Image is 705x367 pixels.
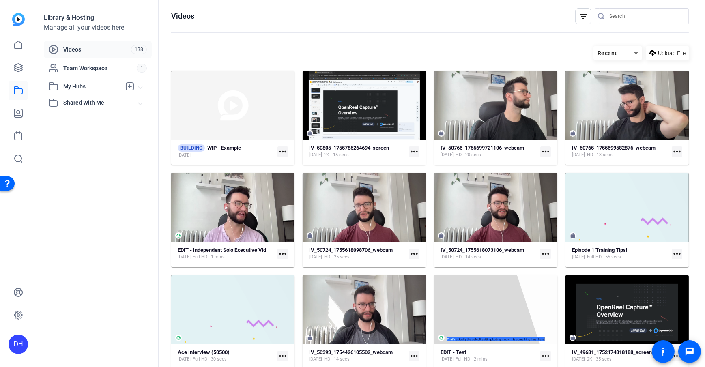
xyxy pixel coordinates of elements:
a: IV_50724_1755618073106_webcam[DATE]HD - 14 secs [441,247,537,260]
strong: Episode 1 Training Tips! [572,247,628,253]
span: [DATE] [309,356,322,363]
span: My Hubs [63,82,121,91]
span: [DATE] [178,152,191,159]
a: IV_50766_1755699721106_webcam[DATE]HD - 20 secs [441,145,537,158]
div: Library & Hosting [44,13,152,23]
span: [DATE] [572,152,585,158]
strong: EDIT - Independent Solo Executive Vid [178,247,266,253]
span: Shared With Me [63,99,139,107]
span: [DATE] [178,356,191,363]
span: BUILDING [178,144,205,152]
a: IV_50393_1754426105502_webcam[DATE]HD - 14 secs [309,349,406,363]
mat-icon: filter_list [578,11,588,21]
a: BUILDINGWIP - Example[DATE] [178,144,274,159]
span: Full HD - 1 mins [193,254,225,260]
mat-icon: message [685,347,694,356]
mat-icon: more_horiz [409,146,419,157]
strong: WIP - Example [207,145,241,151]
span: [DATE] [441,152,454,158]
span: 1 [137,64,147,73]
span: 2K - 15 secs [324,152,349,158]
span: [DATE] [441,356,454,363]
a: IV_50765_1755699582876_webcam[DATE]HD - 13 secs [572,145,668,158]
a: Ace Interview (50500)[DATE]Full HD - 30 secs [178,349,274,363]
mat-icon: more_horiz [277,351,288,361]
span: HD - 14 secs [324,356,350,363]
span: Upload File [658,49,686,58]
div: Manage all your videos here [44,23,152,32]
a: Episode 1 Training Tips![DATE]Full HD - 55 secs [572,247,668,260]
input: Search [609,11,682,21]
span: [DATE] [572,356,585,363]
span: HD - 20 secs [456,152,481,158]
a: IV_49681_1752174818188_screen[DATE]2K - 35 secs [572,349,668,363]
span: [DATE] [309,152,322,158]
mat-icon: accessibility [658,347,668,356]
span: 2K - 35 secs [587,356,612,363]
mat-expansion-panel-header: My Hubs [44,78,152,94]
strong: IV_50805_1755785264694_screen [309,145,389,151]
strong: Ace Interview (50500) [178,349,230,355]
strong: IV_50724_1755618073106_webcam [441,247,524,253]
strong: EDIT - Test [441,349,466,355]
mat-icon: more_horiz [277,249,288,259]
span: Recent [598,50,617,56]
span: [DATE] [572,254,585,260]
a: IV_50724_1755618098706_webcam[DATE]HD - 25 secs [309,247,406,260]
strong: IV_49681_1752174818188_screen [572,349,652,355]
mat-icon: more_horiz [672,146,682,157]
button: Upload File [646,46,689,60]
h1: Videos [171,11,194,21]
span: Videos [63,45,131,54]
a: EDIT - Test[DATE]Full HD - 2 mins [441,349,537,363]
span: HD - 25 secs [324,254,350,260]
span: HD - 14 secs [456,254,481,260]
img: blue-gradient.svg [12,13,25,26]
span: [DATE] [309,254,322,260]
span: Full HD - 2 mins [456,356,488,363]
span: [DATE] [178,254,191,260]
a: EDIT - Independent Solo Executive Vid[DATE]Full HD - 1 mins [178,247,274,260]
mat-icon: more_horiz [540,249,551,259]
span: Full HD - 55 secs [587,254,621,260]
mat-icon: more_horiz [540,351,551,361]
span: Full HD - 30 secs [193,356,227,363]
span: [DATE] [441,254,454,260]
mat-icon: more_horiz [672,249,682,259]
a: IV_50805_1755785264694_screen[DATE]2K - 15 secs [309,145,406,158]
mat-icon: more_horiz [672,351,682,361]
strong: IV_50765_1755699582876_webcam [572,145,656,151]
div: DH [9,335,28,354]
span: HD - 13 secs [587,152,613,158]
span: Team Workspace [63,64,137,72]
span: 138 [131,45,147,54]
strong: IV_50766_1755699721106_webcam [441,145,524,151]
mat-icon: more_horiz [409,249,419,259]
mat-icon: more_horiz [277,146,288,157]
mat-icon: more_horiz [540,146,551,157]
strong: IV_50393_1754426105502_webcam [309,349,393,355]
mat-expansion-panel-header: Shared With Me [44,94,152,111]
mat-icon: more_horiz [409,351,419,361]
strong: IV_50724_1755618098706_webcam [309,247,393,253]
